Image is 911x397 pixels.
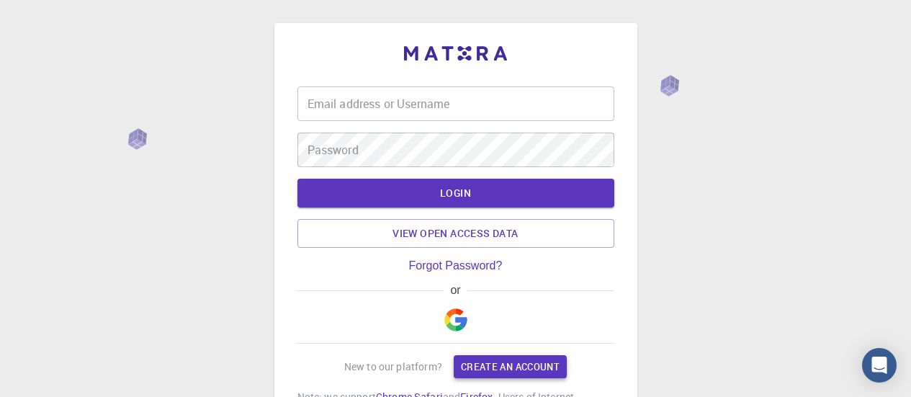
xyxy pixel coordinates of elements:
[344,360,442,374] p: New to our platform?
[409,259,503,272] a: Forgot Password?
[297,179,614,208] button: LOGIN
[297,219,614,248] a: View open access data
[444,284,467,297] span: or
[454,355,567,378] a: Create an account
[862,348,897,383] div: Open Intercom Messenger
[444,308,467,331] img: Google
